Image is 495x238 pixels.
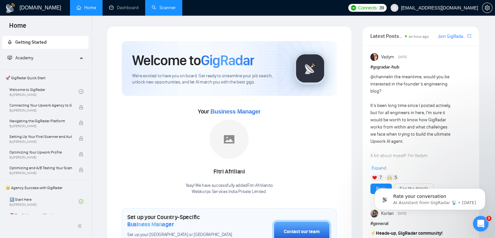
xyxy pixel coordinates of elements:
[3,181,88,194] span: 👑 Agency Success with GigRadar
[467,33,471,38] span: export
[7,55,12,60] span: fund-projection-screen
[351,5,356,10] img: upwork-logo.png
[79,152,83,156] span: lock
[9,84,79,99] a: Welcome to GigRadarBy[PERSON_NAME]
[9,210,79,224] a: ⛔ Top 3 Mistakes of Pro Agencies
[79,136,83,141] span: lock
[79,121,83,125] span: lock
[9,165,72,171] span: Optimizing and A/B Testing Your Scanner for Better Results
[482,5,492,10] span: setting
[127,214,240,228] h1: Set up your Country-Specific
[9,118,72,124] span: Navigating the GigRadar Platform
[79,105,83,110] span: lock
[379,4,384,11] span: 39
[473,216,488,231] iframe: Intercom live chat
[9,149,72,156] span: Optimizing Your Upwork Profile
[370,220,471,227] h1: # general
[79,89,83,94] span: check-circle
[467,33,471,39] a: export
[7,55,33,61] span: Academy
[210,108,260,115] span: Business Manager
[438,33,466,40] a: Join GigRadar Slack Community
[370,231,376,236] span: ⚡
[482,5,492,10] a: setting
[15,55,33,61] span: Academy
[109,5,139,10] a: dashboardDashboard
[132,52,254,69] h1: Welcome to
[198,108,261,115] span: Your
[358,4,378,11] span: Connects:
[127,221,174,228] span: Business Manager
[186,189,273,195] p: Webkorps Services India Private Limited .
[201,52,254,69] span: GigRadar
[4,21,32,35] span: Home
[381,53,394,61] span: Vadym
[3,71,88,84] span: 🚀 GigRadar Quick Start
[9,171,72,175] span: By [PERSON_NAME]
[77,223,84,229] span: double-left
[15,39,47,45] span: Getting Started
[186,166,273,177] div: Fitri Afriliani
[409,34,429,39] span: an hour ago
[370,64,471,71] h1: # gigradar-hub
[376,231,443,236] strong: Heads-up, GigRadar community!
[294,52,326,85] img: gigradar-logo.png
[186,183,273,195] div: Yaay! We have successfully added Fitri Afriliani to
[365,175,495,220] iframe: Intercom notifications message
[210,120,249,159] img: placeholder.png
[76,5,96,10] a: homeHome
[7,40,12,44] span: rocket
[132,73,283,85] span: We're excited to have you on board. Get ready to streamline your job search, unlock new opportuni...
[486,216,491,221] span: 3
[284,228,320,235] div: Contact our team
[372,165,386,171] span: Expand
[79,168,83,172] span: lock
[9,156,72,159] span: By [PERSON_NAME]
[152,5,176,10] a: searchScanner
[9,140,72,144] span: By [PERSON_NAME]
[9,133,72,140] span: Setting Up Your First Scanner and Auto-Bidder
[9,109,72,112] span: By [PERSON_NAME]
[392,6,397,10] span: user
[9,124,72,128] span: By [PERSON_NAME]
[9,194,79,209] a: 1️⃣ Start HereBy[PERSON_NAME]
[5,3,16,13] img: logo
[79,199,83,204] span: check-circle
[370,53,378,61] img: Vadym
[398,54,407,60] span: [DATE]
[2,36,89,49] li: Getting Started
[482,3,492,13] button: setting
[9,102,72,109] span: Connecting Your Upwork Agency to GigRadar
[370,32,403,40] span: Latest Posts from the GigRadar Community
[370,74,390,80] span: @channel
